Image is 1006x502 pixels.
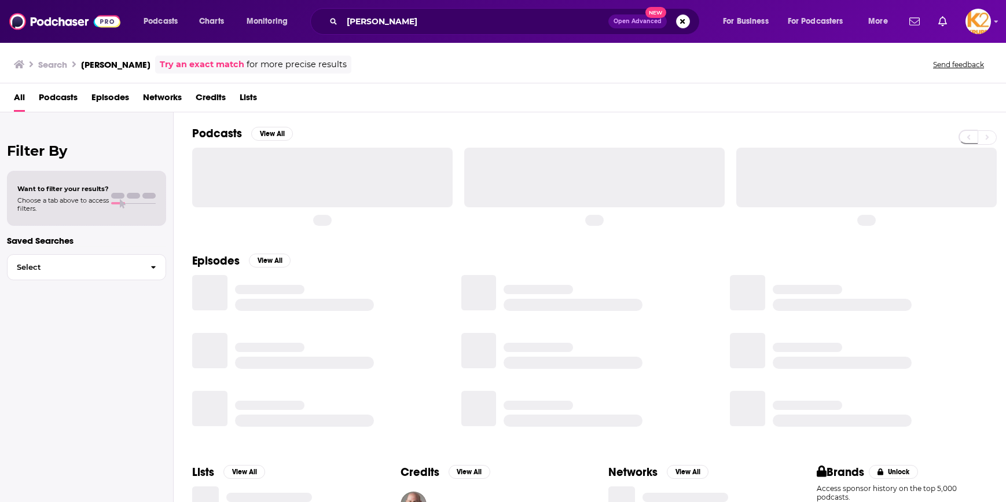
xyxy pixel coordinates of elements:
span: For Business [723,13,769,30]
h3: Search [38,59,67,70]
button: Open AdvancedNew [608,14,667,28]
span: Charts [199,13,224,30]
span: More [868,13,888,30]
span: Logged in as K2Krupp [965,9,991,34]
h2: Brands [817,465,865,479]
img: Podchaser - Follow, Share and Rate Podcasts [9,10,120,32]
button: View All [223,465,265,479]
span: for more precise results [247,58,347,71]
button: open menu [780,12,860,31]
a: CreditsView All [401,465,490,479]
span: Choose a tab above to access filters. [17,196,109,212]
a: EpisodesView All [192,254,291,268]
button: View All [251,127,293,141]
button: open menu [135,12,193,31]
a: NetworksView All [608,465,708,479]
button: open menu [238,12,303,31]
a: Credits [196,88,226,112]
h3: [PERSON_NAME] [81,59,150,70]
button: View All [667,465,708,479]
a: PodcastsView All [192,126,293,141]
button: View All [449,465,490,479]
a: Episodes [91,88,129,112]
button: Select [7,254,166,280]
a: Show notifications dropdown [905,12,924,31]
input: Search podcasts, credits, & more... [342,12,608,31]
button: Show profile menu [965,9,991,34]
h2: Filter By [7,142,166,159]
h2: Lists [192,465,214,479]
div: Search podcasts, credits, & more... [321,8,711,35]
span: Select [8,263,141,271]
p: Access sponsor history on the top 5,000 podcasts. [817,484,988,501]
span: Podcasts [144,13,178,30]
a: Charts [192,12,231,31]
h2: Networks [608,465,658,479]
a: Podcasts [39,88,78,112]
span: Want to filter your results? [17,185,109,193]
button: Send feedback [930,60,987,69]
span: Monitoring [247,13,288,30]
button: open menu [715,12,783,31]
a: Networks [143,88,182,112]
p: Saved Searches [7,235,166,246]
a: ListsView All [192,465,265,479]
button: open menu [860,12,902,31]
a: Lists [240,88,257,112]
h2: Podcasts [192,126,242,141]
img: User Profile [965,9,991,34]
a: Try an exact match [160,58,244,71]
h2: Episodes [192,254,240,268]
span: Open Advanced [614,19,662,24]
button: View All [249,254,291,268]
span: For Podcasters [788,13,843,30]
h2: Credits [401,465,439,479]
button: Unlock [869,465,918,479]
span: New [645,7,666,18]
a: Show notifications dropdown [934,12,952,31]
a: All [14,88,25,112]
